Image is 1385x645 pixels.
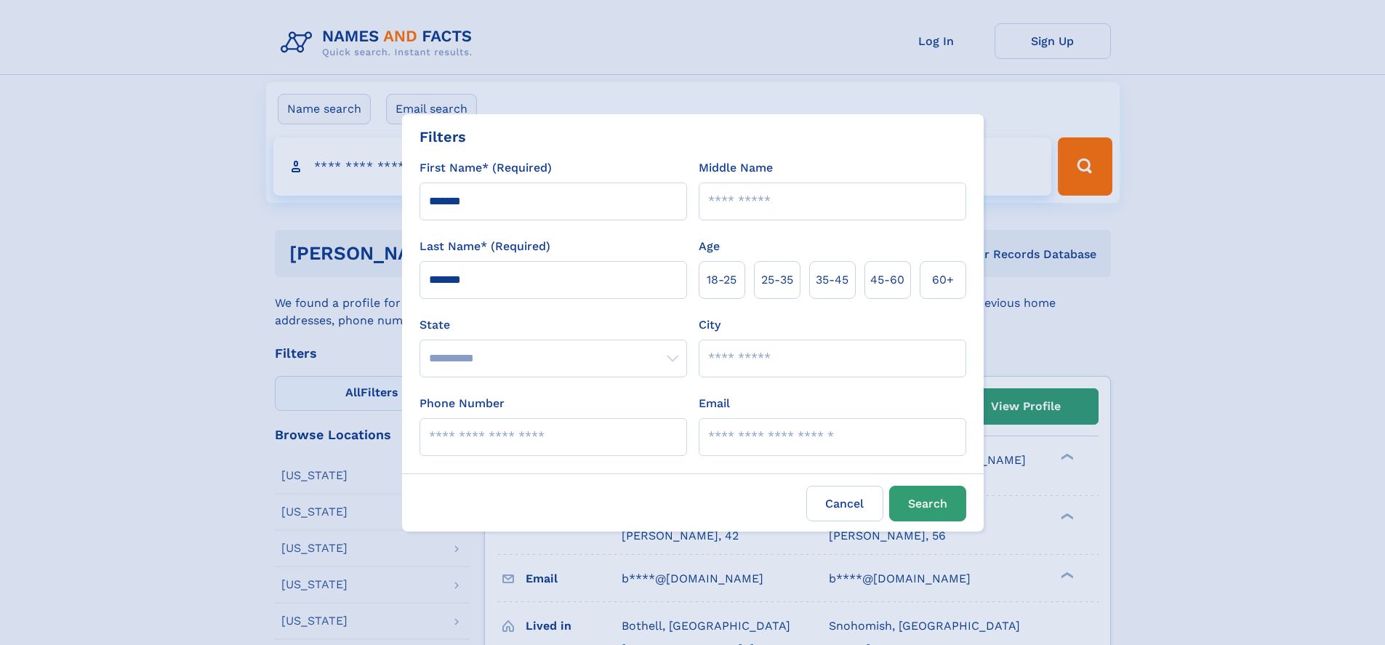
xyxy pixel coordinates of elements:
span: 35‑45 [816,271,848,289]
button: Search [889,486,966,521]
span: 25‑35 [761,271,793,289]
span: 45‑60 [870,271,904,289]
label: Phone Number [419,395,505,412]
label: Email [699,395,730,412]
label: State [419,316,687,334]
label: Middle Name [699,159,773,177]
label: Age [699,238,720,255]
span: 18‑25 [707,271,736,289]
label: Cancel [806,486,883,521]
label: City [699,316,720,334]
label: Last Name* (Required) [419,238,550,255]
label: First Name* (Required) [419,159,552,177]
span: 60+ [932,271,954,289]
div: Filters [419,126,466,148]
